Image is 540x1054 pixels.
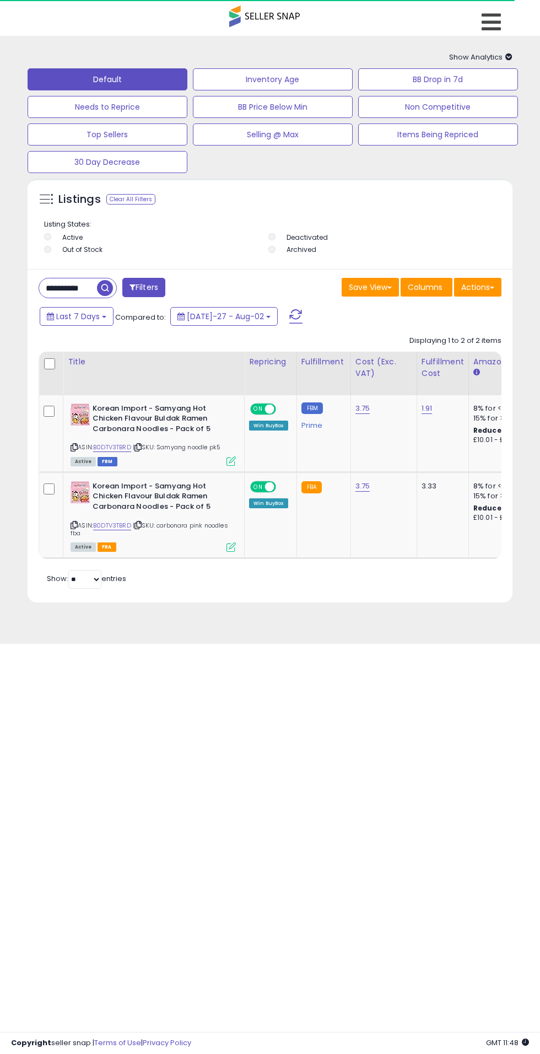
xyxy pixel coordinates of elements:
[342,278,399,297] button: Save View
[28,96,187,118] button: Needs to Reprice
[71,521,228,537] span: | SKU: carbonara pink noodles fba
[47,573,126,584] span: Show: entries
[68,356,240,368] div: Title
[301,481,322,493] small: FBA
[449,52,512,62] span: Show Analytics
[93,481,226,515] b: Korean Import - Samyang Hot Chicken Flavour Buldak Ramen Carbonara Noodles - Pack of 5
[193,68,353,90] button: Inventory Age
[71,481,90,503] img: 51FlFL5Hy8L._SL40_.jpg
[106,194,155,205] div: Clear All Filters
[170,307,278,326] button: [DATE]-27 - Aug-02
[193,96,353,118] button: BB Price Below Min
[71,457,96,466] span: All listings currently available for purchase on Amazon
[301,402,323,414] small: FBM
[44,219,499,230] p: Listing States:
[251,404,265,413] span: ON
[409,336,501,346] div: Displaying 1 to 2 of 2 items
[58,192,101,207] h5: Listings
[40,307,114,326] button: Last 7 Days
[408,282,442,293] span: Columns
[71,404,90,426] img: 51FlFL5Hy8L._SL40_.jpg
[71,542,96,552] span: All listings currently available for purchase on Amazon
[287,233,328,242] label: Deactivated
[355,403,370,414] a: 3.75
[358,68,518,90] button: BB Drop in 7d
[98,542,116,552] span: FBA
[249,421,288,431] div: Win BuyBox
[115,312,166,322] span: Compared to:
[422,481,460,491] div: 3.33
[274,482,292,491] span: OFF
[93,443,131,452] a: B0DTV3TBRD
[93,404,226,437] b: Korean Import - Samyang Hot Chicken Flavour Buldak Ramen Carbonara Noodles - Pack of 5
[28,151,187,173] button: 30 Day Decrease
[62,233,83,242] label: Active
[193,123,353,146] button: Selling @ Max
[71,481,236,551] div: ASIN:
[473,368,480,378] small: Amazon Fees.
[93,521,131,530] a: B0DTV3TBRD
[71,404,236,465] div: ASIN:
[28,68,187,90] button: Default
[358,123,518,146] button: Items Being Repriced
[133,443,220,451] span: | SKU: Samyang noodle pk5
[422,356,464,379] div: Fulfillment Cost
[301,417,342,430] div: Prime
[355,356,412,379] div: Cost (Exc. VAT)
[422,403,433,414] a: 1.91
[287,245,316,254] label: Archived
[249,356,292,368] div: Repricing
[454,278,501,297] button: Actions
[358,96,518,118] button: Non Competitive
[274,404,292,413] span: OFF
[187,311,264,322] span: [DATE]-27 - Aug-02
[251,482,265,491] span: ON
[401,278,452,297] button: Columns
[98,457,117,466] span: FBM
[301,356,346,368] div: Fulfillment
[62,245,102,254] label: Out of Stock
[28,123,187,146] button: Top Sellers
[249,498,288,508] div: Win BuyBox
[56,311,100,322] span: Last 7 Days
[355,481,370,492] a: 3.75
[122,278,165,297] button: Filters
